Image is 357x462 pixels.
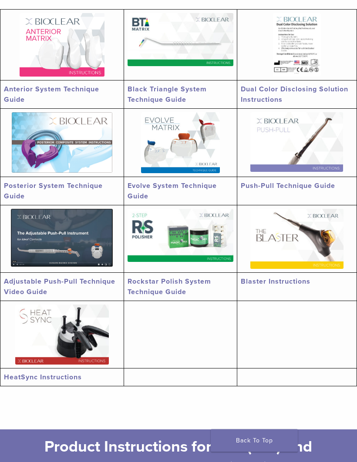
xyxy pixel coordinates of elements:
a: HeatSync Instructions [4,373,82,382]
a: Adjustable Push-Pull Technique Video Guide [4,278,115,297]
a: Back To Top [211,429,298,452]
a: Push-Pull Technique Guide [241,182,335,191]
a: Rockstar Polish System Technique Guide [128,278,211,297]
a: Black Triangle System Technique Guide [128,85,207,104]
a: Posterior System Technique Guide [4,182,103,201]
a: Anterior System Technique Guide [4,85,99,104]
a: Evolve System Technique Guide [128,182,217,201]
a: Blaster Instructions [241,278,310,286]
a: Dual Color Disclosing Solution Instructions [241,85,348,104]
